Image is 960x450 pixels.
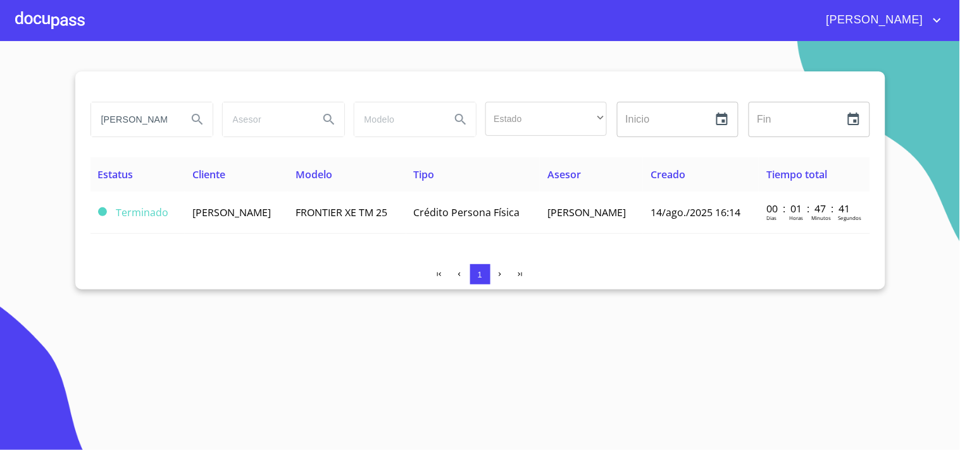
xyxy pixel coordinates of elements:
span: Asesor [547,167,581,181]
span: Crédito Persona Física [414,205,520,219]
button: Search [182,104,213,135]
button: account of current user [817,10,945,30]
input: search [354,102,440,137]
input: search [91,102,177,137]
p: Dias [766,214,776,221]
span: Cliente [192,167,225,181]
span: Terminado [116,205,169,219]
button: 1 [470,264,490,284]
span: [PERSON_NAME] [817,10,930,30]
p: 00 : 01 : 47 : 41 [766,202,852,216]
span: Creado [651,167,685,181]
span: Tipo [414,167,435,181]
div: ​ [485,102,607,136]
span: Estatus [98,167,134,181]
p: Horas [789,214,803,221]
button: Search [314,104,344,135]
input: search [223,102,309,137]
p: Minutos [811,214,831,221]
p: Segundos [838,214,861,221]
span: [PERSON_NAME] [192,205,271,219]
span: 14/ago./2025 16:14 [651,205,740,219]
span: Tiempo total [766,167,827,181]
span: 1 [478,270,482,279]
span: Terminado [98,207,107,216]
span: FRONTIER XE TM 25 [296,205,387,219]
span: [PERSON_NAME] [547,205,626,219]
button: Search [446,104,476,135]
span: Modelo [296,167,332,181]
